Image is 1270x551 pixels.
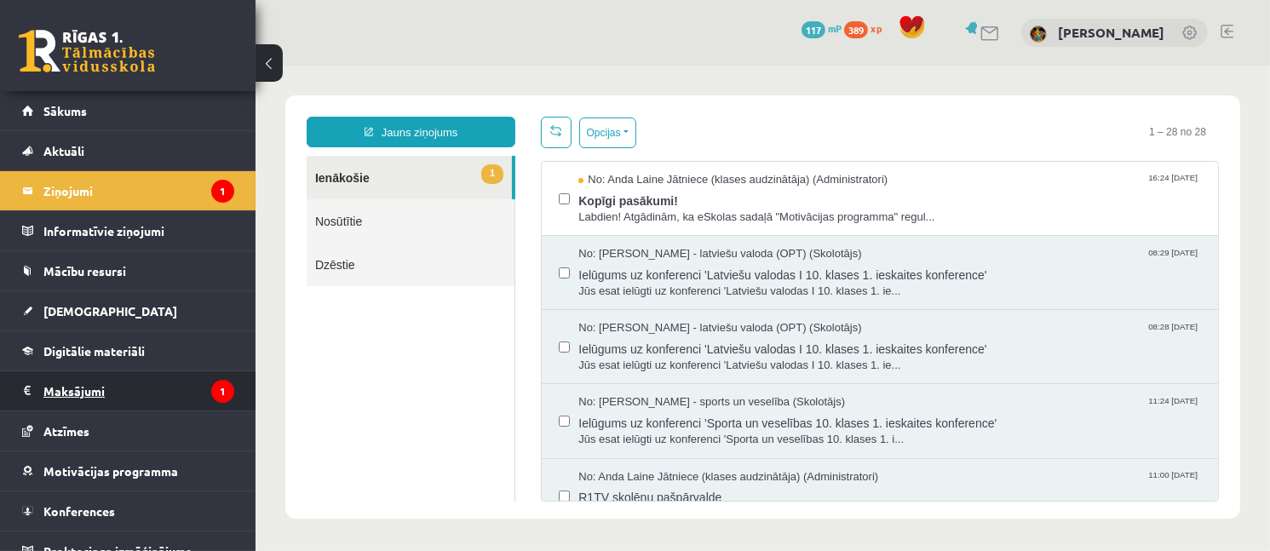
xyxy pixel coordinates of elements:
span: xp [871,21,882,35]
a: 1Ienākošie [51,90,256,134]
a: [DEMOGRAPHIC_DATA] [22,291,234,330]
img: Elīna Sietiņa [1030,26,1047,43]
span: Ielūgums uz konferenci 'Sporta un veselības 10. klases 1. ieskaites konference' [323,345,945,366]
span: Motivācijas programma [43,463,178,479]
a: Jauns ziņojums [51,51,260,82]
span: 117 [802,21,825,38]
span: Jūs esat ielūgti uz konferenci 'Latviešu valodas I 10. klases 1. ie... [323,292,945,308]
span: 11:00 [DATE] [889,404,945,416]
span: Atzīmes [43,423,89,439]
a: Rīgas 1. Tālmācības vidusskola [19,30,155,72]
a: [PERSON_NAME] [1058,24,1164,41]
span: No: Anda Laine Jātniece (klases audzinātāja) (Administratori) [323,404,623,420]
a: Mācību resursi [22,251,234,290]
span: Konferences [43,503,115,519]
a: Konferences [22,491,234,531]
span: Jūs esat ielūgti uz konferenci 'Latviešu valodas I 10. klases 1. ie... [323,218,945,234]
i: 1 [211,380,234,403]
span: 08:29 [DATE] [889,181,945,193]
span: Labdien! Atgādinām, ka eSkolas sadaļā "Motivācijas programma" regul... [323,144,945,160]
a: Motivācijas programma [22,451,234,491]
span: 11:24 [DATE] [889,329,945,342]
span: Kopīgi pasākumi! [323,123,945,144]
a: Nosūtītie [51,134,259,177]
span: Sākums [43,103,87,118]
span: mP [828,21,842,35]
legend: Informatīvie ziņojumi [43,211,234,250]
a: Sākums [22,91,234,130]
a: Maksājumi1 [22,371,234,410]
a: Informatīvie ziņojumi [22,211,234,250]
a: 117 mP [802,21,842,35]
span: Ielūgums uz konferenci 'Latviešu valodas I 10. klases 1. ieskaites konference' [323,197,945,218]
span: Mācību resursi [43,263,126,278]
span: [DEMOGRAPHIC_DATA] [43,303,177,319]
span: Aktuāli [43,143,84,158]
a: Aktuāli [22,131,234,170]
a: 389 xp [844,21,890,35]
span: Ielūgums uz konferenci 'Latviešu valodas I 10. klases 1. ieskaites konference' [323,271,945,292]
legend: Ziņojumi [43,171,234,210]
a: No: Anda Laine Jātniece (klases audzinātāja) (Administratori) 16:24 [DATE] Kopīgi pasākumi! Labdi... [323,106,945,159]
span: No: [PERSON_NAME] - sports un veselība (Skolotājs) [323,329,589,345]
span: No: [PERSON_NAME] - latviešu valoda (OPT) (Skolotājs) [323,255,606,271]
a: Dzēstie [51,177,259,221]
a: No: [PERSON_NAME] - latviešu valoda (OPT) (Skolotājs) 08:29 [DATE] Ielūgums uz konferenci 'Latvie... [323,181,945,233]
a: No: [PERSON_NAME] - sports un veselība (Skolotājs) 11:24 [DATE] Ielūgums uz konferenci 'Sporta un... [323,329,945,382]
a: Atzīmes [22,411,234,451]
span: Digitālie materiāli [43,343,145,359]
button: Opcijas [324,52,381,83]
a: Digitālie materiāli [22,331,234,370]
span: 1 [226,99,248,118]
span: 389 [844,21,868,38]
i: 1 [211,180,234,203]
span: 1 – 28 no 28 [881,51,963,82]
a: No: Anda Laine Jātniece (klases audzinātāja) (Administratori) 11:00 [DATE] R1TV skolēnu pašpārvalde [323,404,945,456]
span: 16:24 [DATE] [889,106,945,119]
span: R1TV skolēnu pašpārvalde [323,419,945,440]
span: No: Anda Laine Jātniece (klases audzinātāja) (Administratori) [323,106,632,123]
span: Jūs esat ielūgti uz konferenci 'Sporta un veselības 10. klases 1. i... [323,366,945,382]
span: 08:28 [DATE] [889,255,945,267]
legend: Maksājumi [43,371,234,410]
a: Ziņojumi1 [22,171,234,210]
a: No: [PERSON_NAME] - latviešu valoda (OPT) (Skolotājs) 08:28 [DATE] Ielūgums uz konferenci 'Latvie... [323,255,945,307]
span: No: [PERSON_NAME] - latviešu valoda (OPT) (Skolotājs) [323,181,606,197]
